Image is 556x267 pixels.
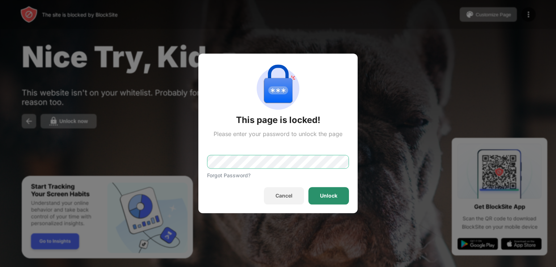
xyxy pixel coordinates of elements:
div: This page is locked! [236,114,320,126]
img: password-protection.svg [252,62,304,114]
div: Cancel [275,193,292,199]
div: Forgot Password? [207,173,250,179]
div: Unlock [320,193,337,199]
div: Please enter your password to unlock the page [214,130,342,137]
